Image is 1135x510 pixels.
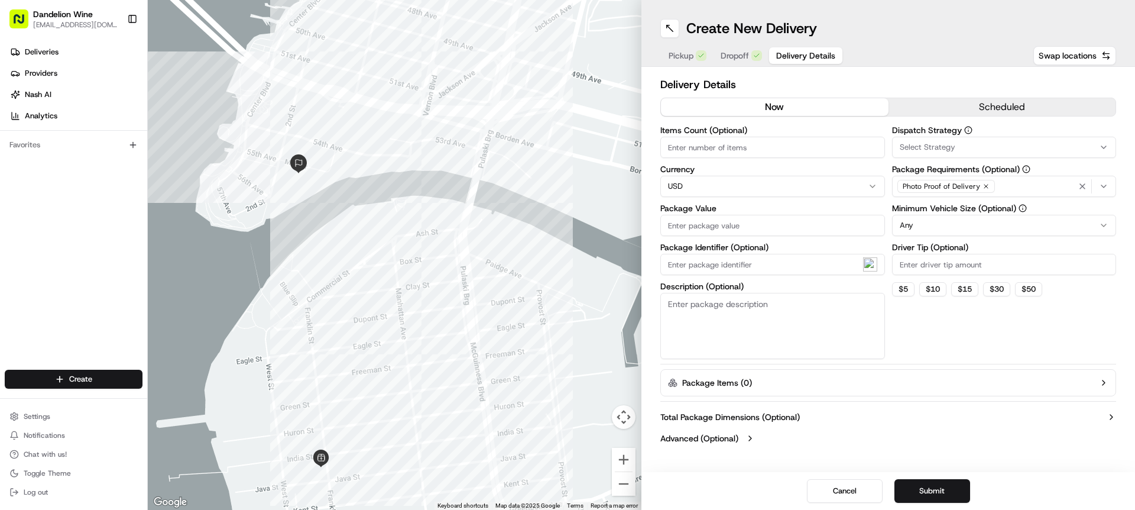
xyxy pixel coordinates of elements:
button: $5 [892,282,915,296]
input: Enter number of items [660,137,885,158]
label: Minimum Vehicle Size (Optional) [892,204,1117,212]
label: Currency [660,165,885,173]
input: Enter driver tip amount [892,254,1117,275]
label: Dispatch Strategy [892,126,1117,134]
a: Report a map error [591,502,638,509]
button: $10 [919,282,946,296]
button: Map camera controls [612,405,635,429]
span: Map data ©2025 Google [495,502,560,509]
span: Settings [24,412,50,421]
button: Start new chat [201,117,215,131]
span: Log out [24,488,48,497]
span: • [128,215,132,225]
span: Wisdom [PERSON_NAME] [37,215,126,225]
a: Open this area in Google Maps (opens a new window) [151,495,190,510]
input: Enter package value [660,215,885,236]
button: $15 [951,282,978,296]
label: Package Identifier (Optional) [660,243,885,251]
span: Knowledge Base [24,264,90,276]
button: Photo Proof of Delivery [892,176,1117,197]
button: Zoom in [612,448,635,472]
span: • [128,183,132,193]
img: Wisdom Oko [12,204,31,227]
button: Chat with us! [5,446,142,463]
img: 8571987876998_91fb9ceb93ad5c398215_72.jpg [25,113,46,134]
span: Chat with us! [24,450,67,459]
input: Clear [31,76,195,89]
span: Swap locations [1039,50,1097,62]
button: Package Requirements (Optional) [1022,165,1030,173]
a: Deliveries [5,43,147,62]
h1: Create New Delivery [686,19,817,38]
label: Package Value [660,204,885,212]
span: Photo Proof of Delivery [903,182,980,191]
div: Past conversations [12,154,79,163]
a: Analytics [5,106,147,125]
button: Swap locations [1033,46,1116,65]
button: Toggle Theme [5,465,142,482]
button: Zoom out [612,472,635,496]
img: npw-badge-icon-locked.svg [863,257,877,272]
span: Select Strategy [900,142,955,153]
img: 1736555255976-a54dd68f-1ca7-489b-9aae-adbdc363a1c4 [24,216,33,225]
a: Providers [5,64,147,83]
button: Dandelion Wine[EMAIL_ADDRESS][DOMAIN_NAME] [5,5,122,33]
span: [DATE] [135,215,159,225]
span: Pylon [118,293,143,302]
p: Welcome 👋 [12,47,215,66]
button: Dispatch Strategy [964,126,972,134]
button: Keyboard shortcuts [437,502,488,510]
button: [EMAIL_ADDRESS][DOMAIN_NAME] [33,20,118,30]
button: Dandelion Wine [33,8,93,20]
span: Pickup [669,50,693,62]
button: Minimum Vehicle Size (Optional) [1019,204,1027,212]
label: Advanced (Optional) [660,432,738,444]
label: Package Requirements (Optional) [892,165,1117,173]
a: 💻API Documentation [95,260,194,281]
label: Description (Optional) [660,282,885,290]
button: $30 [983,282,1010,296]
span: Create [69,374,92,385]
button: Total Package Dimensions (Optional) [660,411,1116,423]
span: Providers [25,68,57,79]
button: scheduled [888,98,1116,116]
button: Select Strategy [892,137,1117,158]
div: 📗 [12,266,21,275]
span: Notifications [24,431,65,440]
span: Analytics [25,111,57,121]
button: Log out [5,484,142,501]
div: 💻 [100,266,109,275]
a: 📗Knowledge Base [7,260,95,281]
span: Nash AI [25,89,51,100]
button: Cancel [807,479,883,503]
a: Powered byPylon [83,293,143,302]
div: Start new chat [53,113,194,125]
button: Notifications [5,427,142,444]
button: Create [5,370,142,389]
img: Nash [12,12,35,35]
label: Items Count (Optional) [660,126,885,134]
label: Driver Tip (Optional) [892,243,1117,251]
button: Package Items (0) [660,369,1116,396]
img: Wisdom Oko [12,172,31,195]
span: Wisdom [PERSON_NAME] [37,183,126,193]
img: Google [151,495,190,510]
label: Total Package Dimensions (Optional) [660,411,800,423]
span: [DATE] [135,183,159,193]
button: Settings [5,408,142,425]
span: Deliveries [25,47,59,57]
label: Package Items ( 0 ) [682,377,752,389]
span: Delivery Details [776,50,835,62]
button: Submit [894,479,970,503]
a: Nash AI [5,85,147,104]
span: Dropoff [721,50,749,62]
input: Enter package identifier [660,254,885,275]
div: Favorites [5,135,142,154]
a: Terms (opens in new tab) [567,502,583,509]
span: Toggle Theme [24,469,71,478]
button: See all [183,151,215,166]
button: Advanced (Optional) [660,432,1116,444]
h2: Delivery Details [660,76,1116,93]
button: now [661,98,888,116]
